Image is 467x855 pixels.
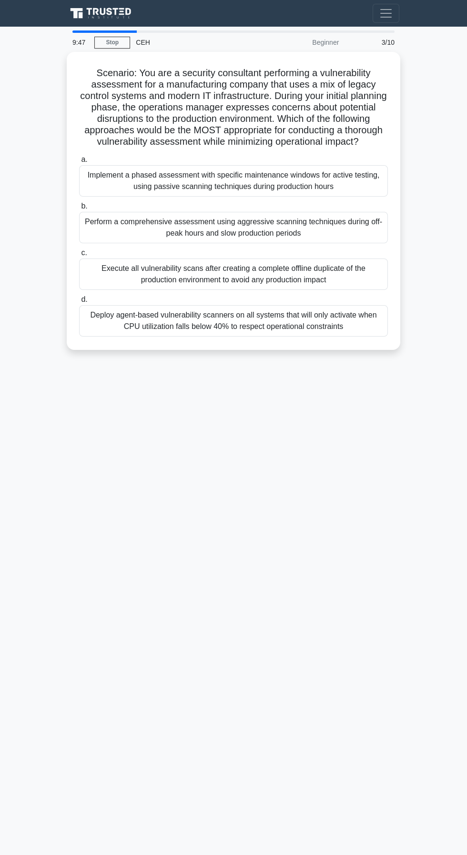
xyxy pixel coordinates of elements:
a: Stop [94,37,130,49]
div: Execute all vulnerability scans after creating a complete offline duplicate of the production env... [79,258,388,290]
div: Implement a phased assessment with specific maintenance windows for active testing, using passive... [79,165,388,197]
h5: Scenario: You are a security consultant performing a vulnerability assessment for a manufacturing... [78,67,389,148]
span: c. [81,249,87,257]
div: Deploy agent-based vulnerability scanners on all systems that will only activate when CPU utiliza... [79,305,388,337]
button: Toggle navigation [373,4,399,23]
span: d. [81,295,87,303]
span: b. [81,202,87,210]
div: 9:47 [67,33,94,52]
span: a. [81,155,87,163]
div: 3/10 [345,33,400,52]
div: CEH [130,33,261,52]
div: Beginner [261,33,345,52]
div: Perform a comprehensive assessment using aggressive scanning techniques during off-peak hours and... [79,212,388,243]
